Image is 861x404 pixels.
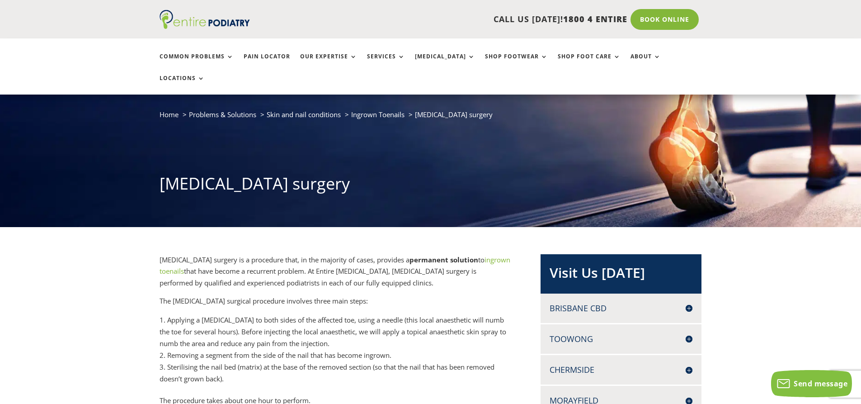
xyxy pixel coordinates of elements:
span: [MEDICAL_DATA] surgery [415,110,493,119]
a: Problems & Solutions [189,110,256,119]
a: Locations [160,75,205,95]
p: [MEDICAL_DATA] surgery is a procedure that, in the majority of cases, provides a to that have bec... [160,254,511,296]
span: 1800 4 ENTIRE [563,14,627,24]
a: Skin and nail conditions [267,110,341,119]
h4: Toowong [550,333,692,345]
a: Book Online [630,9,699,30]
a: Ingrown Toenails [351,110,405,119]
p: The [MEDICAL_DATA] surgical procedure involves three main steps: [160,295,511,314]
a: About [630,53,661,73]
a: Home [160,110,179,119]
img: logo (1) [160,10,250,29]
a: Our Expertise [300,53,357,73]
a: Shop Footwear [485,53,548,73]
a: Common Problems [160,53,234,73]
h4: Chermside [550,364,692,375]
h4: Brisbane CBD [550,303,692,314]
span: Send message [794,379,847,389]
a: [MEDICAL_DATA] [415,53,475,73]
h1: [MEDICAL_DATA] surgery [160,172,702,200]
a: Pain Locator [244,53,290,73]
button: Send message [771,370,852,397]
a: Shop Foot Care [558,53,621,73]
li: Sterilising the nail bed (matrix) at the base of the removed section (so that the nail that has b... [160,361,511,385]
a: Entire Podiatry [160,22,250,31]
a: Services [367,53,405,73]
h2: Visit Us [DATE] [550,263,692,287]
p: CALL US [DATE]! [285,14,627,25]
li: Applying a [MEDICAL_DATA] to both sides of the affected toe, using a needle (this local anaesthet... [160,314,511,349]
nav: breadcrumb [160,109,702,127]
li: Removing a segment from the side of the nail that has become ingrown. [160,349,511,361]
strong: permanent solution [409,255,478,264]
